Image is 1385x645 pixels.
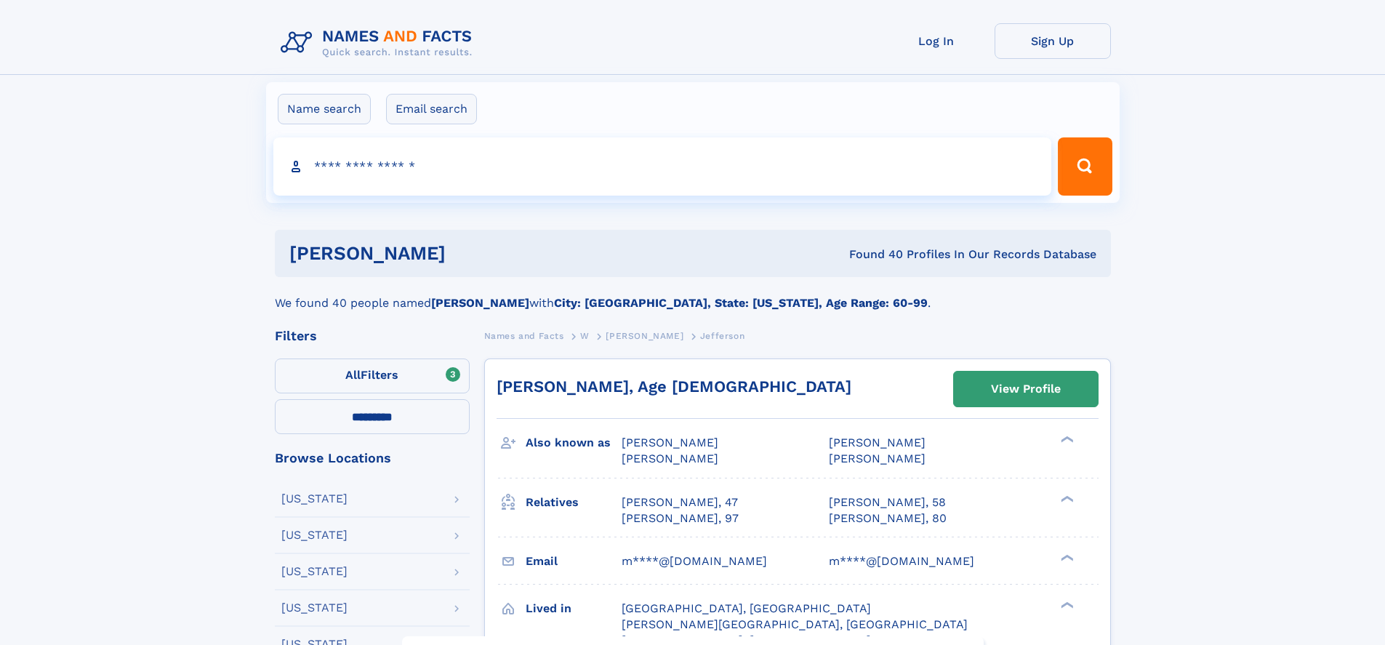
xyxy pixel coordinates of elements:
label: Email search [386,94,477,124]
a: [PERSON_NAME], Age [DEMOGRAPHIC_DATA] [497,377,851,396]
b: City: [GEOGRAPHIC_DATA], State: [US_STATE], Age Range: 60-99 [554,296,928,310]
div: [US_STATE] [281,529,348,541]
a: Log In [878,23,995,59]
span: Jefferson [700,331,744,341]
div: Found 40 Profiles In Our Records Database [647,247,1096,263]
span: [PERSON_NAME] [622,452,718,465]
span: [PERSON_NAME] [829,436,926,449]
span: All [345,368,361,382]
h3: Lived in [526,596,622,621]
div: We found 40 people named with . [275,277,1111,312]
span: [PERSON_NAME] [829,452,926,465]
div: ❯ [1057,600,1075,609]
div: [US_STATE] [281,566,348,577]
div: [US_STATE] [281,602,348,614]
div: [US_STATE] [281,493,348,505]
label: Filters [275,358,470,393]
h3: Relatives [526,490,622,515]
div: ❯ [1057,553,1075,562]
h1: [PERSON_NAME] [289,244,648,263]
span: [PERSON_NAME][GEOGRAPHIC_DATA], [GEOGRAPHIC_DATA] [622,617,968,631]
a: Sign Up [995,23,1111,59]
input: search input [273,137,1052,196]
label: Name search [278,94,371,124]
div: Browse Locations [275,452,470,465]
a: [PERSON_NAME], 80 [829,510,947,526]
span: [PERSON_NAME] [622,436,718,449]
h3: Email [526,549,622,574]
div: View Profile [991,372,1061,406]
b: [PERSON_NAME] [431,296,529,310]
span: W [580,331,590,341]
a: [PERSON_NAME], 97 [622,510,739,526]
a: [PERSON_NAME], 58 [829,494,946,510]
div: ❯ [1057,435,1075,444]
a: W [580,326,590,345]
div: Filters [275,329,470,342]
a: View Profile [954,372,1098,406]
h3: Also known as [526,430,622,455]
img: Logo Names and Facts [275,23,484,63]
span: [PERSON_NAME] [606,331,683,341]
button: Search Button [1058,137,1112,196]
span: [GEOGRAPHIC_DATA], [GEOGRAPHIC_DATA] [622,601,871,615]
a: [PERSON_NAME] [606,326,683,345]
a: Names and Facts [484,326,564,345]
div: ❯ [1057,494,1075,503]
a: [PERSON_NAME], 47 [622,494,738,510]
